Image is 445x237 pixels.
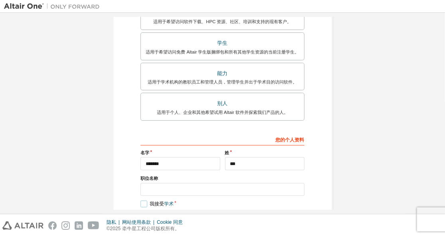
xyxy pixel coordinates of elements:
img: 牵牛星一号 [4,2,104,10]
div: 适用于希望访问免费 Altair 学生版捆绑包和所有其他学生资源的当前注册学生。 [146,49,299,55]
p: © [107,225,188,232]
div: 隐私 [107,219,122,225]
div: Cookie 同意 [157,219,188,225]
div: 适用于学术机构的教职员工和管理人员，管理学生并出于学术目的访问软件。 [146,79,299,85]
div: 别人 [146,98,299,109]
div: 适用于希望访问软件下载、HPC 资源、社区、培训和支持的现有客户。 [146,18,299,25]
label: 姓 [225,149,305,156]
img: instagram.svg [61,221,70,230]
a: 学术 [164,201,174,207]
img: youtube.svg [88,221,99,230]
img: altair_logo.svg [2,221,44,230]
label: 我接受 [140,201,173,207]
label: 职位名称 [140,175,304,181]
div: 您的个人资料 [140,133,304,145]
label: 名字 [140,149,220,156]
div: 网站使用条款 [122,219,157,225]
div: 适用于个人、企业和其他希望试用 Altair 软件并探索我们产品的人。 [146,109,299,116]
div: 能力 [146,68,299,79]
font: 2025 牵牛星工程公司版权所有。 [110,226,180,231]
img: facebook.svg [48,221,57,230]
img: linkedin.svg [75,221,83,230]
div: 学生 [146,38,299,49]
